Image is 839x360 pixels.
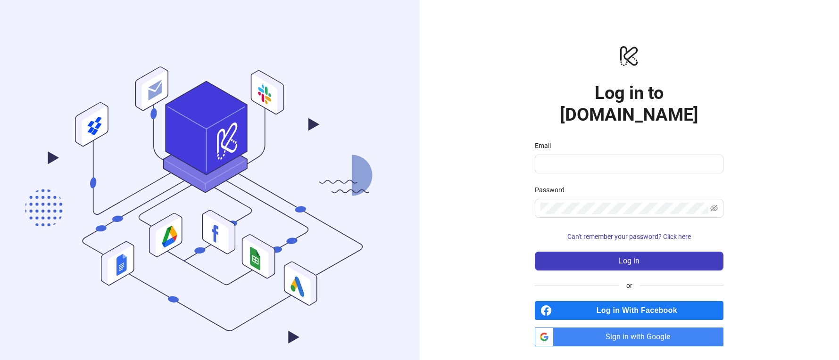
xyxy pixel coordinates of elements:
[619,280,640,291] span: or
[535,233,723,240] a: Can't remember your password? Click here
[619,257,640,265] span: Log in
[710,205,718,212] span: eye-invisible
[540,203,708,214] input: Password
[535,252,723,270] button: Log in
[556,301,723,320] span: Log in With Facebook
[567,233,691,240] span: Can't remember your password? Click here
[535,229,723,244] button: Can't remember your password? Click here
[540,158,716,170] input: Email
[535,185,571,195] label: Password
[535,327,723,346] a: Sign in with Google
[557,327,723,346] span: Sign in with Google
[535,82,723,125] h1: Log in to [DOMAIN_NAME]
[535,301,723,320] a: Log in With Facebook
[535,140,557,151] label: Email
